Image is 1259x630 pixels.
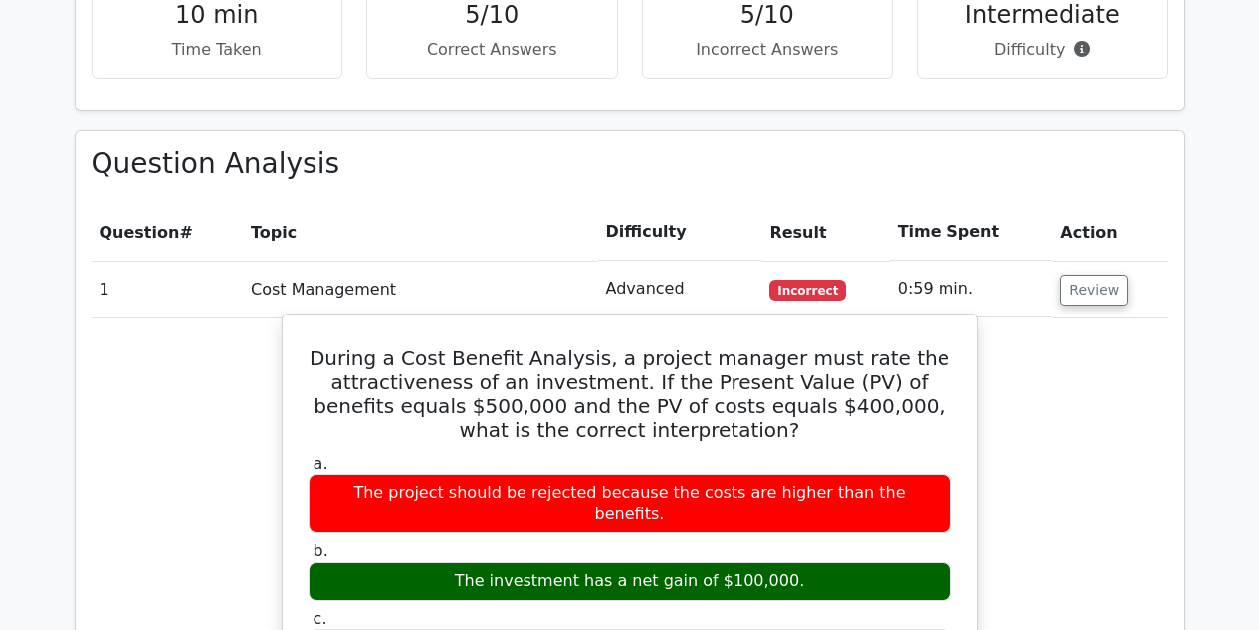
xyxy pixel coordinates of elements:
[92,147,1168,181] h3: Question Analysis
[890,204,1053,261] th: Time Spent
[309,474,951,533] div: The project should be rejected because the costs are higher than the benefits.
[598,204,762,261] th: Difficulty
[314,454,328,473] span: a.
[383,1,601,30] h4: 5/10
[307,346,953,442] h5: During a Cost Benefit Analysis, a project manager must rate the attractiveness of an investment. ...
[934,1,1152,30] h4: Intermediate
[243,204,598,261] th: Topic
[92,261,244,317] td: 1
[309,562,951,601] div: The investment has a net gain of $100,000.
[100,223,180,242] span: Question
[761,204,889,261] th: Result
[1052,204,1167,261] th: Action
[243,261,598,317] td: Cost Management
[108,1,326,30] h4: 10 min
[598,261,762,317] td: Advanced
[659,1,877,30] h4: 5/10
[659,38,877,62] p: Incorrect Answers
[314,609,327,628] span: c.
[108,38,326,62] p: Time Taken
[890,261,1053,317] td: 0:59 min.
[769,280,846,300] span: Incorrect
[1060,275,1128,306] button: Review
[383,38,601,62] p: Correct Answers
[934,38,1152,62] p: Difficulty
[92,204,244,261] th: #
[314,541,328,560] span: b.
